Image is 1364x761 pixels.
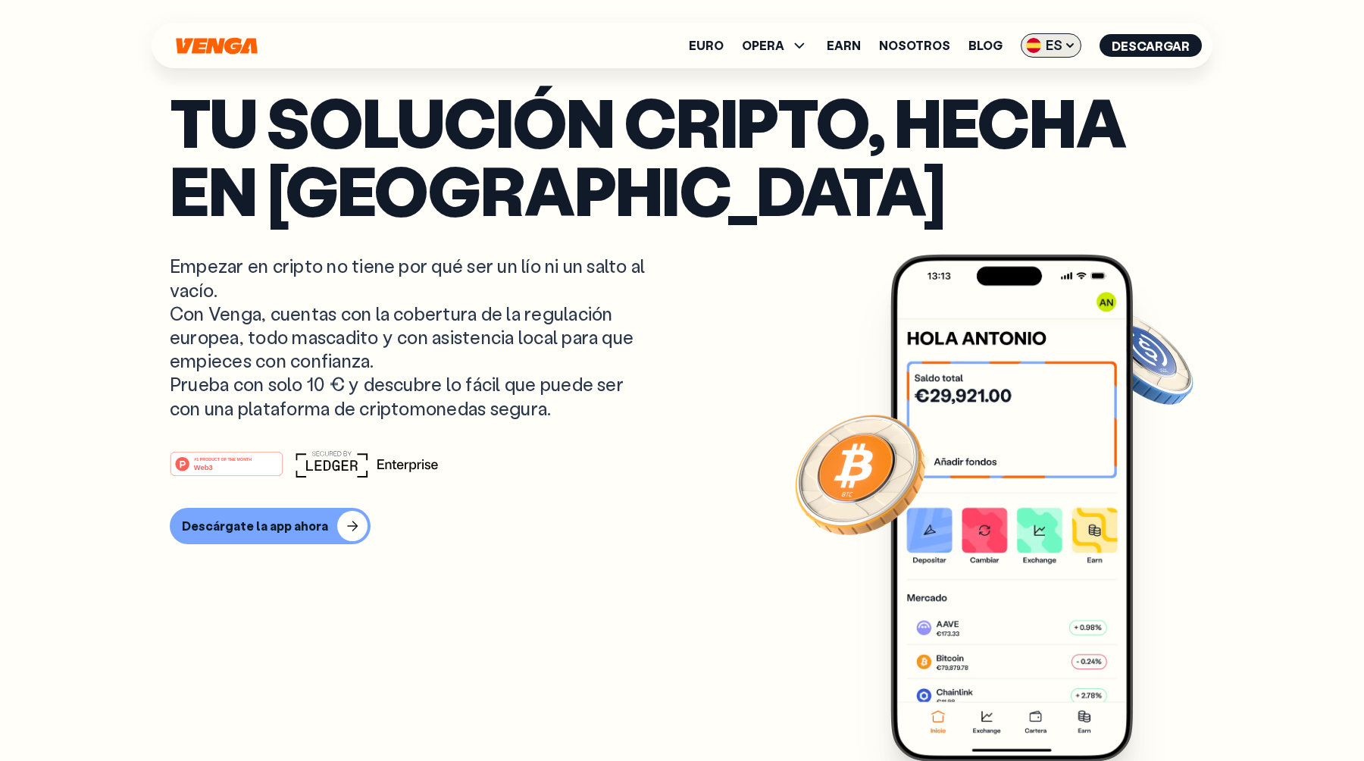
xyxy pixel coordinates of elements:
[879,39,950,52] a: Nosotros
[170,460,283,480] a: #1 PRODUCT OF THE MONTHWeb3
[170,254,649,419] p: Empezar en cripto no tiene por qué ser un lío ni un salto al vacío. Con Venga, cuentas con la cob...
[968,39,1003,52] a: Blog
[1087,303,1197,412] img: USDC coin
[194,457,252,462] tspan: #1 PRODUCT OF THE MONTH
[689,39,724,52] a: Euro
[1026,38,1041,53] img: flag-es
[1021,33,1081,58] span: ES
[194,462,213,471] tspan: Web3
[742,39,784,52] span: OPERA
[827,39,861,52] a: Earn
[792,406,928,542] img: Bitcoin
[170,508,1194,544] a: Descárgate la app ahora
[182,518,328,534] div: Descárgate la app ahora
[170,87,1194,224] p: Tu solución cripto, hecha en [GEOGRAPHIC_DATA]
[742,36,809,55] span: OPERA
[170,508,371,544] button: Descárgate la app ahora
[174,37,259,55] svg: Inicio
[1100,34,1202,57] button: Descargar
